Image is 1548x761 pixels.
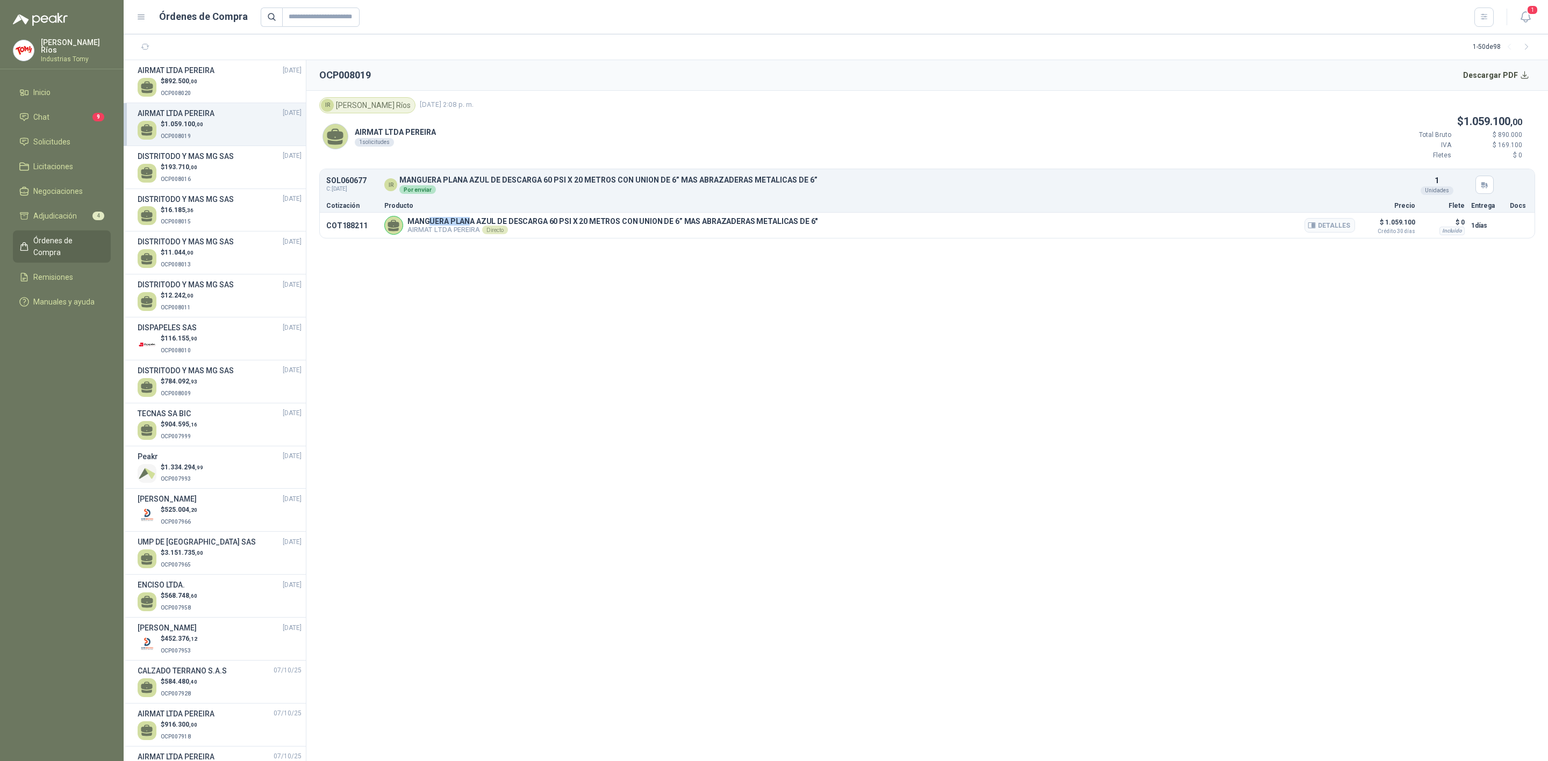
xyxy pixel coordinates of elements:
span: ,60 [189,593,197,599]
span: 16.185 [164,206,193,214]
span: ,00 [189,78,197,84]
p: $ 0 [1458,150,1522,161]
h3: DISTRITODO Y MAS MG SAS [138,236,234,248]
span: Manuales y ayuda [33,296,95,308]
span: Crédito 30 días [1361,229,1415,234]
a: [PERSON_NAME][DATE] Company Logo$452.376,12OCP007953 [138,622,302,656]
p: $ [161,291,193,301]
p: $ [161,677,197,687]
span: 4 [92,212,104,220]
span: Adjudicación [33,210,77,222]
span: [DATE] [283,451,302,461]
span: [DATE] [283,151,302,161]
p: Industrias Tomy [41,56,111,62]
img: Company Logo [138,506,156,525]
p: Entrega [1471,202,1503,209]
span: Inicio [33,86,51,98]
a: TECNAS SA BIC[DATE] $904.595,16OCP007999 [138,408,302,441]
h3: AIRMAT LTDA PEREIRA [138,708,214,720]
p: Docs [1510,202,1528,209]
p: COT188211 [326,221,378,230]
p: $ [161,248,193,258]
h3: DISTRITODO Y MAS MG SAS [138,365,234,376]
a: Manuales y ayuda [13,292,111,312]
span: OCP007958 [161,605,191,611]
span: [DATE] [283,408,302,418]
p: AIRMAT LTDA PEREIRA [355,126,436,138]
p: 1 días [1471,219,1503,232]
span: OCP007965 [161,562,191,568]
a: ENCISO LTDA.[DATE] $568.748,60OCP007958 [138,579,302,613]
span: OCP007993 [161,476,191,482]
span: [DATE] [283,537,302,547]
h2: OCP008019 [319,68,371,83]
span: [DATE] [283,580,302,590]
span: OCP008020 [161,90,191,96]
h3: Peakr [138,451,158,462]
img: Company Logo [138,635,156,654]
span: Remisiones [33,271,73,283]
a: DISTRITODO Y MAS MG SAS[DATE] $12.242,00OCP008011 [138,279,302,313]
p: $ [161,505,197,515]
span: [DATE] [283,194,302,204]
p: $ [161,591,197,601]
span: [DATE] [283,365,302,375]
a: Chat9 [13,107,111,127]
a: DISTRITODO Y MAS MG SAS[DATE] $784.092,93OCP008009 [138,365,302,398]
p: $ [161,462,203,473]
span: C: [DATE] [326,185,367,193]
span: 525.004 [164,506,197,513]
p: Flete [1422,202,1465,209]
h3: DISTRITODO Y MAS MG SAS [138,150,234,162]
span: 1.059.100 [164,120,203,128]
span: OCP007928 [161,691,191,697]
a: Peakr[DATE] Company Logo$1.334.294,99OCP007993 [138,451,302,484]
p: $ 890.000 [1458,130,1522,140]
div: [PERSON_NAME] Ríos [319,97,415,113]
div: Unidades [1421,186,1453,195]
div: IR [321,99,334,112]
span: OCP008015 [161,219,191,224]
a: [PERSON_NAME][DATE] Company Logo$525.004,20OCP007966 [138,493,302,527]
img: Logo peakr [13,13,68,26]
a: AIRMAT LTDA PEREIRA[DATE] $892.500,00OCP008020 [138,64,302,98]
span: 07/10/25 [274,665,302,676]
div: 1 - 50 de 98 [1473,39,1535,56]
span: 193.710 [164,163,197,171]
span: 1.334.294 [164,463,203,471]
p: $ [161,205,193,215]
span: Solicitudes [33,136,70,148]
a: Licitaciones [13,156,111,177]
span: OCP007966 [161,519,191,525]
p: $ [161,76,197,86]
h3: AIRMAT LTDA PEREIRA [138,64,214,76]
span: OCP008019 [161,133,191,139]
a: AIRMAT LTDA PEREIRA07/10/25 $916.300,00OCP007918 [138,708,302,742]
span: ,00 [185,293,193,299]
span: ,00 [189,164,197,170]
p: Fletes [1387,150,1451,161]
p: Cotización [326,202,378,209]
h1: Órdenes de Compra [159,9,248,24]
span: OCP008010 [161,347,191,353]
h3: DISPAPELES SAS [138,322,197,334]
h3: TECNAS SA BIC [138,408,191,419]
h3: DISTRITODO Y MAS MG SAS [138,193,234,205]
span: ,00 [195,121,203,127]
div: IR [384,178,397,191]
span: 12.242 [164,292,193,299]
span: 1.059.100 [1464,115,1522,128]
span: 916.300 [164,721,197,728]
a: UMP DE [GEOGRAPHIC_DATA] SAS[DATE] $3.151.735,00OCP007965 [138,536,302,570]
p: MANGUERA PLANA AZUL DE DESCARGA 60 PSI X 20 METROS CON UNION DE 6” MAS ABRAZADERAS METALICAS DE 6" [407,217,818,226]
span: OCP007999 [161,433,191,439]
span: [DATE] [283,623,302,633]
span: [DATE] [283,494,302,504]
a: Remisiones [13,267,111,287]
span: 07/10/25 [274,708,302,719]
p: $ [161,720,197,730]
a: Órdenes de Compra [13,230,111,263]
div: Directo [482,226,508,234]
span: OCP007953 [161,648,191,654]
img: Company Logo [138,335,156,354]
